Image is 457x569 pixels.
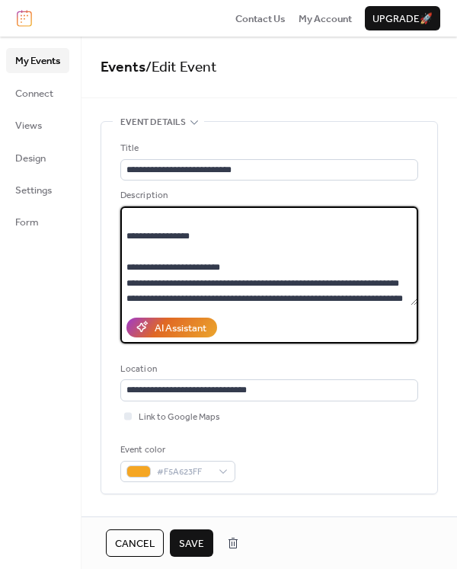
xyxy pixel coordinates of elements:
[101,53,145,82] a: Events
[179,536,204,551] span: Save
[120,362,415,377] div: Location
[15,183,52,198] span: Settings
[6,81,69,105] a: Connect
[170,529,213,557] button: Save
[6,48,69,72] a: My Events
[157,465,211,480] span: #F5A623FF
[17,10,32,27] img: logo
[235,11,286,26] a: Contact Us
[115,536,155,551] span: Cancel
[15,215,39,230] span: Form
[6,145,69,170] a: Design
[126,318,217,337] button: AI Assistant
[120,513,185,528] span: Date and time
[15,86,53,101] span: Connect
[145,53,217,82] span: / Edit Event
[299,11,352,27] span: My Account
[139,410,220,425] span: Link to Google Maps
[6,209,69,234] a: Form
[365,6,440,30] button: Upgrade🚀
[15,118,42,133] span: Views
[299,11,352,26] a: My Account
[6,113,69,137] a: Views
[235,11,286,27] span: Contact Us
[155,321,206,336] div: AI Assistant
[120,443,232,458] div: Event color
[6,177,69,202] a: Settings
[15,53,60,69] span: My Events
[15,151,46,166] span: Design
[372,11,433,27] span: Upgrade 🚀
[120,188,415,203] div: Description
[106,529,164,557] button: Cancel
[120,141,415,156] div: Title
[120,115,186,130] span: Event details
